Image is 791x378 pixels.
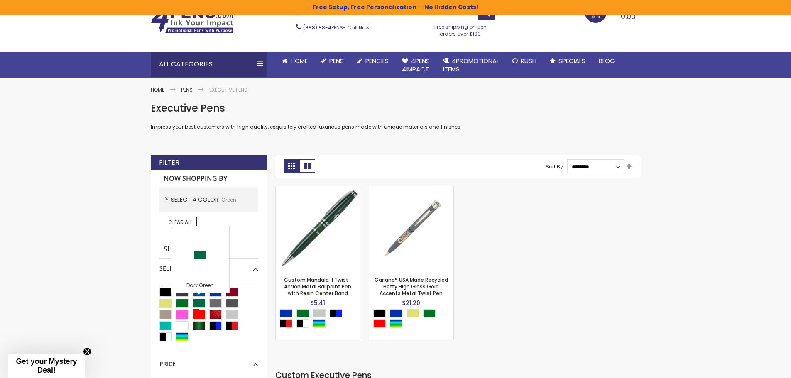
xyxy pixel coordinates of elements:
[159,354,258,368] div: Price
[284,276,351,297] a: Custom Mandala-I Twist-Action Metal Ballpoint Pen with Resin Center Band
[369,186,453,271] img: Garland® USA Made Recycled Hefty High Gloss Gold Accents Metal Twist Pen-Green
[280,309,292,317] div: Blue
[209,86,247,93] strong: Executive Pens
[276,186,360,271] img: Custom Mandala-I Twist-Action Metal Ballpoint Pen with Resin Center Band-Green
[369,186,453,193] a: Garland® USA Made Recycled Hefty High Gloss Gold Accents Metal Twist Pen-Green
[365,56,389,65] span: Pencils
[280,309,360,330] div: Select A Color
[350,52,395,70] a: Pencils
[181,86,193,93] a: Pens
[373,309,386,317] div: Black
[291,56,308,65] span: Home
[275,52,314,70] a: Home
[546,163,563,170] label: Sort By
[276,186,360,193] a: Custom Mandala-I Twist-Action Metal Ballpoint Pen with Resin Center Band-Green
[151,124,641,130] p: Impress your best customers with high quality, exquisitely crafted luxurious pens made with uniqu...
[375,276,448,297] a: Garland® USA Made Recycled Hefty High Gloss Gold Accents Metal Twist Pen
[83,347,91,356] button: Close teaser
[164,217,197,228] a: Clear All
[151,52,267,77] div: All Categories
[171,195,221,204] span: Select A Color
[310,299,325,307] span: $5.41
[329,56,344,65] span: Pens
[443,56,499,73] span: 4PROMOTIONAL ITEMS
[284,159,299,173] strong: Grid
[151,7,234,34] img: 4Pens Custom Pens and Promotional Products
[8,354,85,378] div: Get your Mystery Deal!Close teaser
[303,24,371,31] span: - Call Now!
[221,196,236,203] span: Green
[314,52,350,70] a: Pens
[621,11,636,22] span: 0.00
[395,52,436,79] a: 4Pens4impact
[173,282,227,290] div: Dark Green
[168,219,192,226] span: Clear All
[426,20,495,37] div: Free shipping on pen orders over $199
[159,241,258,259] strong: Shopping Options
[599,56,615,65] span: Blog
[390,319,402,328] div: Assorted
[558,56,585,65] span: Specials
[296,319,309,328] div: Black|White
[722,356,791,378] iframe: Google Customer Reviews
[521,56,536,65] span: Rush
[407,309,419,317] div: Gold
[402,56,430,73] span: 4Pens 4impact
[296,309,309,317] div: Green
[506,52,543,70] a: Rush
[159,170,258,188] strong: Now Shopping by
[330,309,342,317] div: Black|Blue
[390,309,402,317] div: Blue
[151,86,164,93] a: Home
[313,309,326,317] div: Silver
[303,24,343,31] a: (888) 88-4PENS
[159,158,179,167] strong: Filter
[402,299,420,307] span: $21.20
[543,52,592,70] a: Specials
[436,52,506,79] a: 4PROMOTIONALITEMS
[373,319,386,328] div: Red
[159,259,258,273] div: Select A Color
[373,309,453,330] div: Select A Color
[592,52,622,70] a: Blog
[423,309,436,317] div: Green
[151,102,641,115] h1: Executive Pens
[16,357,77,374] span: Get your Mystery Deal!
[313,319,326,328] div: Assorted
[280,319,292,328] div: Black|Red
